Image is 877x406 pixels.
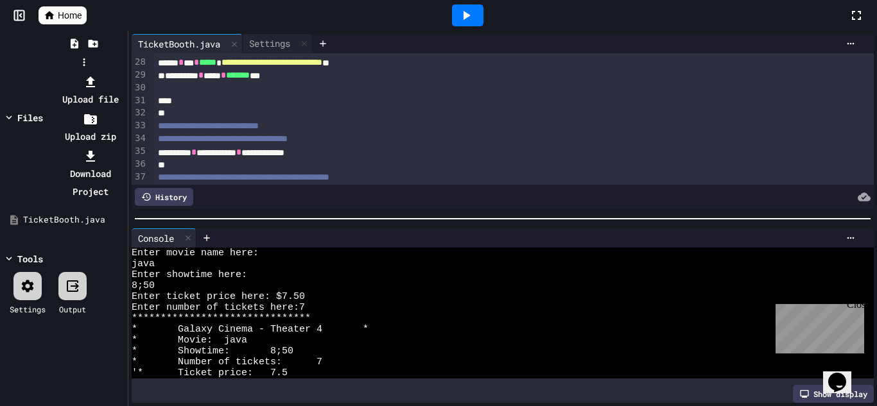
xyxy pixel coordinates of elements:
[132,228,196,248] div: Console
[59,303,86,315] div: Output
[132,269,247,280] span: Enter showtime here:
[17,252,43,266] div: Tools
[132,280,155,291] span: 8;50
[132,158,148,171] div: 36
[132,145,148,158] div: 35
[56,72,125,108] li: Upload file
[243,37,297,50] div: Settings
[135,188,193,206] div: History
[132,132,148,145] div: 34
[132,81,148,94] div: 30
[132,368,288,378] span: '* Ticket price: 7.5
[132,232,180,245] div: Console
[17,111,43,124] div: Files
[132,291,305,302] span: Enter ticket price here: $7.50
[56,110,125,146] li: Upload zip
[132,258,155,269] span: java
[132,119,148,132] div: 33
[132,335,247,346] span: * Movie: java
[132,69,148,81] div: 29
[132,357,322,368] span: * Number of tickets: 7
[132,346,293,357] span: * Showtime: 8;50
[132,324,369,335] span: * Galaxy Cinema - Theater 4 *
[132,248,259,258] span: Enter movie name here:
[23,214,123,226] div: TicketBooth.java
[132,94,148,107] div: 31
[823,355,864,393] iframe: chat widget
[56,147,125,201] li: Download Project
[39,6,87,24] a: Home
[793,385,874,403] div: Show display
[770,299,864,353] iframe: chat widget
[5,5,89,81] div: Chat with us now!Close
[132,37,227,51] div: TicketBooth.java
[10,303,46,315] div: Settings
[243,34,313,53] div: Settings
[132,302,305,313] span: Enter number of tickets here:7
[132,106,148,119] div: 32
[132,56,148,69] div: 28
[132,171,148,183] div: 37
[132,183,148,196] div: 38
[132,34,243,53] div: TicketBooth.java
[58,9,82,22] span: Home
